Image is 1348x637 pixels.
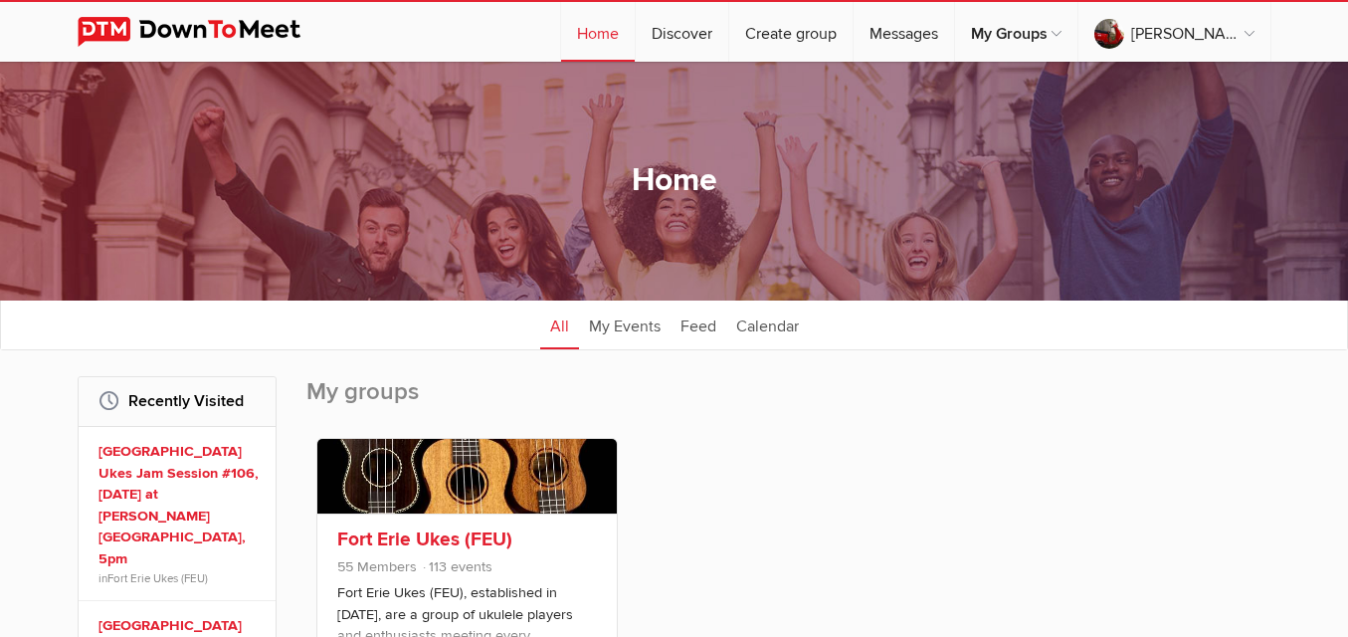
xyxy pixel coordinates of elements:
a: All [540,300,579,349]
a: [GEOGRAPHIC_DATA] Ukes Jam Session #106, [DATE] at [PERSON_NAME][GEOGRAPHIC_DATA], 5pm [98,441,262,570]
a: My Events [579,300,671,349]
span: 113 events [421,558,492,575]
a: My Groups [955,2,1077,62]
a: Messages [854,2,954,62]
a: Fort Erie Ukes (FEU) [107,571,208,585]
a: Create group [729,2,853,62]
a: Home [561,2,635,62]
a: [PERSON_NAME] [1078,2,1270,62]
a: Feed [671,300,726,349]
img: DownToMeet [78,17,331,47]
a: Discover [636,2,728,62]
a: Calendar [726,300,809,349]
h2: My groups [306,376,1271,428]
span: 55 Members [337,558,417,575]
a: Fort Erie Ukes (FEU) [337,528,512,551]
h2: Recently Visited [98,377,256,425]
h1: Home [632,160,717,202]
span: in [98,570,262,586]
